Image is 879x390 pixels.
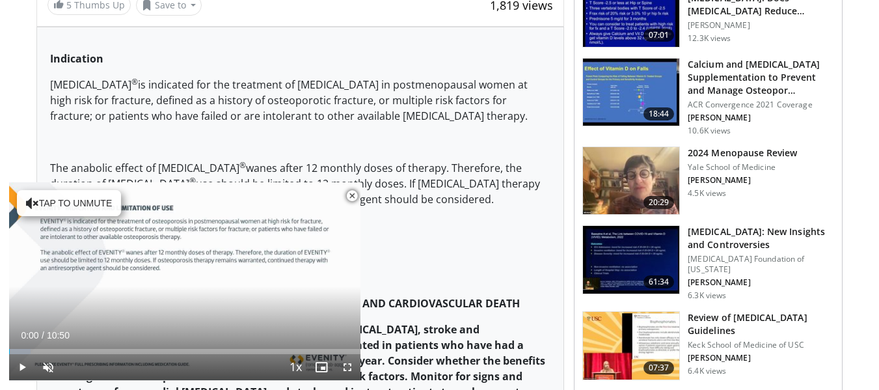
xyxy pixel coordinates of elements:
[189,175,196,186] sup: ®
[9,182,360,381] video-js: Video Player
[643,29,675,42] span: 07:01
[42,330,44,341] span: /
[688,33,731,44] p: 12.3K views
[688,225,834,251] h3: [MEDICAL_DATA]: New Insights and Controversies
[282,354,308,380] button: Playback Rate
[643,196,675,209] span: 20:29
[643,107,675,120] span: 18:44
[50,77,551,124] p: [MEDICAL_DATA] is indicated for the treatment of [MEDICAL_DATA] in postmenopausal women at high r...
[688,20,834,31] p: [PERSON_NAME]
[9,349,360,354] div: Progress Bar
[582,58,834,136] a: 18:44 Calcium and [MEDICAL_DATA] Supplementation to Prevent and Manage Osteopor… ACR Convergence ...
[688,340,834,350] p: Keck School of Medicine of USC
[131,76,138,87] sup: ®
[688,254,834,275] p: [MEDICAL_DATA] Foundation of [US_STATE]
[339,182,365,210] button: Close
[47,330,70,341] span: 10:50
[688,311,834,337] h3: Review of [MEDICAL_DATA] Guidelines
[688,290,726,301] p: 6.3K views
[582,225,834,301] a: 61:34 [MEDICAL_DATA]: New Insights and Controversies [MEDICAL_DATA] Foundation of [US_STATE] [PER...
[688,100,834,110] p: ACR Convergence 2021 Coverage
[688,146,797,160] h3: 2024 Menopause Review
[582,311,834,380] a: 07:37 Review of [MEDICAL_DATA] Guidelines Keck School of Medicine of USC [PERSON_NAME] 6.4K views
[334,354,360,380] button: Fullscreen
[583,147,679,215] img: 692f135d-47bd-4f7e-b54d-786d036e68d3.150x105_q85_crop-smart_upscale.jpg
[688,366,726,376] p: 6.4K views
[688,162,797,173] p: Yale School of Medicine
[688,126,731,136] p: 10.6K views
[35,354,61,380] button: Unmute
[643,275,675,288] span: 61:34
[688,353,834,363] p: [PERSON_NAME]
[688,277,834,288] p: [PERSON_NAME]
[239,160,246,171] sup: ®
[17,190,121,216] button: Tap to unmute
[308,354,334,380] button: Enable picture-in-picture mode
[9,354,35,380] button: Play
[583,226,679,294] img: d5d5a203-d863-4f8c-a9f7-ca13f0f4d8d5.150x105_q85_crop-smart_upscale.jpg
[583,59,679,126] img: b5249f07-17f0-4517-978a-829c763bf3ed.150x105_q85_crop-smart_upscale.jpg
[21,330,38,341] span: 0:00
[688,113,834,123] p: [PERSON_NAME]
[583,312,679,380] img: f522ce1a-ecfa-46c5-8aad-2d1b1c85ed38.150x105_q85_crop-smart_upscale.jpg
[50,51,103,66] strong: Indication
[688,188,726,199] p: 4.5K views
[582,146,834,216] a: 20:29 2024 Menopause Review Yale School of Medicine [PERSON_NAME] 4.5K views
[688,175,797,186] p: [PERSON_NAME]
[50,160,551,207] p: The anabolic effect of [MEDICAL_DATA] wanes after 12 monthly doses of therapy. Therefore, the dur...
[643,361,675,374] span: 07:37
[688,58,834,97] h3: Calcium and [MEDICAL_DATA] Supplementation to Prevent and Manage Osteopor…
